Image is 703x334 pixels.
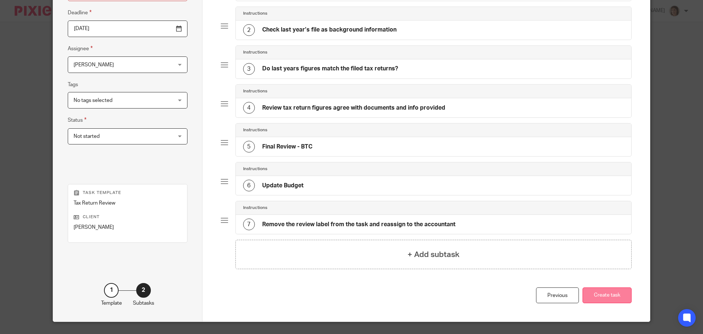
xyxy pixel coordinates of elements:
label: Deadline [68,8,92,17]
label: Assignee [68,44,93,53]
h4: Do last years figures match the filed tax returns? [262,65,398,73]
h4: Instructions [243,205,267,211]
div: 2 [136,283,151,298]
h4: Instructions [243,88,267,94]
p: [PERSON_NAME] [74,224,182,231]
p: Tax Return Review [74,199,182,207]
div: 6 [243,180,255,191]
h4: Instructions [243,11,267,16]
h4: Review tax return figures agree with documents and info provided [262,104,445,112]
p: Template [101,300,122,307]
button: Create task [583,287,632,303]
div: 7 [243,219,255,230]
h4: + Add subtask [408,249,460,260]
div: 4 [243,102,255,114]
label: Tags [68,81,78,88]
h4: Update Budget [262,182,304,190]
p: Task template [74,190,182,196]
h4: Final Review - BTC [262,143,312,151]
div: 5 [243,141,255,153]
h4: Instructions [243,49,267,55]
label: Status [68,116,86,124]
p: Client [74,214,182,220]
p: Subtasks [133,300,154,307]
span: No tags selected [74,98,112,103]
div: Previous [536,287,579,303]
h4: Instructions [243,166,267,172]
h4: Remove the review label from the task and reassign to the accountant [262,221,455,228]
span: [PERSON_NAME] [74,62,114,67]
div: 2 [243,24,255,36]
div: 3 [243,63,255,75]
h4: Check last year’s file as background information [262,26,397,34]
span: Not started [74,134,100,139]
div: 1 [104,283,119,298]
input: Pick a date [68,21,187,37]
h4: Instructions [243,127,267,133]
